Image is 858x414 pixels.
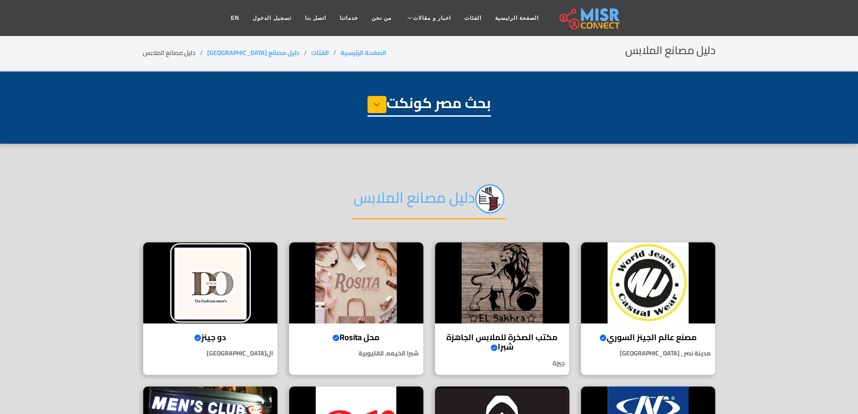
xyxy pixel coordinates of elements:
h4: مصنع عالم الجينز السوري [588,332,708,342]
img: jc8qEEzyi89FPzAOrPPq.png [475,184,504,214]
h2: دليل مصانع الملابس [351,184,507,219]
h2: دليل مصانع الملابس [625,44,716,57]
svg: Verified account [332,334,340,341]
a: خدماتنا [333,9,365,27]
a: مصنع عالم الجينز السوري مصنع عالم الجينز السوري مدينة نصر , [GEOGRAPHIC_DATA] [575,242,721,375]
p: مدينة نصر , [GEOGRAPHIC_DATA] [581,349,715,358]
li: دليل مصانع الملابس [143,48,207,58]
svg: Verified account [599,334,607,341]
a: الصفحة الرئيسية [488,9,545,27]
a: اخبار و مقالات [398,9,458,27]
img: محل Rosita [289,242,423,323]
a: الفئات [311,47,329,59]
a: تسجيل الدخول [246,9,298,27]
a: مكتب الصخرة للملابس الجاهزة شبرا مكتب الصخرة للملابس الجاهزة شبرا جيزة [429,242,575,375]
h4: دو جينز [150,332,271,342]
svg: Verified account [490,344,498,351]
a: الصفحة الرئيسية [340,47,386,59]
a: EN [224,9,246,27]
h1: بحث مصر كونكت [368,94,491,117]
p: جيزة [435,359,569,368]
svg: Verified account [194,334,201,341]
a: محل Rosita محل Rosita شبرا الخيمه, القليوبية [283,242,429,375]
a: من نحن [365,9,398,27]
a: دليل مصانع [GEOGRAPHIC_DATA] [207,47,300,59]
img: main.misr_connect [559,7,620,29]
img: دو جينز [143,242,277,323]
a: اتصل بنا [298,9,333,27]
img: مصنع عالم الجينز السوري [581,242,715,323]
h4: مكتب الصخرة للملابس الجاهزة شبرا [442,332,563,352]
h4: محل Rosita [296,332,417,342]
a: دو جينز دو جينز ال[GEOGRAPHIC_DATA] [137,242,283,375]
p: ال[GEOGRAPHIC_DATA] [143,349,277,358]
img: مكتب الصخرة للملابس الجاهزة شبرا [435,242,569,323]
span: اخبار و مقالات [413,14,451,22]
p: شبرا الخيمه, القليوبية [289,349,423,358]
a: الفئات [458,9,488,27]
